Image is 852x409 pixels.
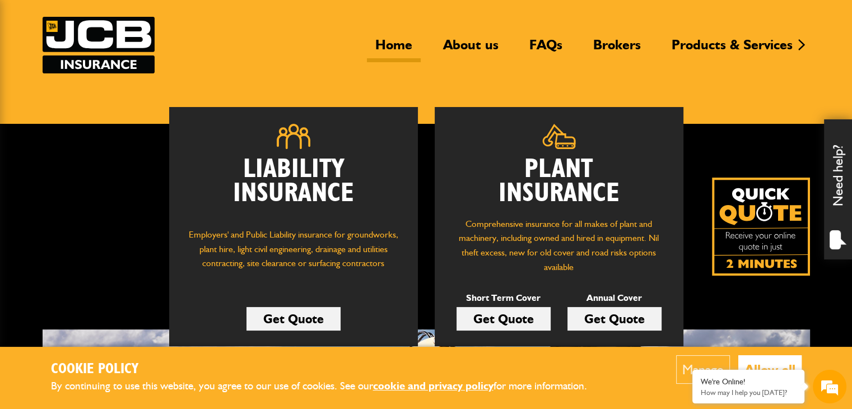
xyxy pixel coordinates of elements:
[367,36,421,62] a: Home
[451,217,667,274] p: Comprehensive insurance for all makes of plant and machinery, including owned and hired in equipm...
[738,355,802,384] button: Allow all
[567,291,662,305] p: Annual Cover
[663,36,801,62] a: Products & Services
[51,378,606,395] p: By continuing to use this website, you agree to our use of cookies. See our for more information.
[676,355,730,384] button: Manage
[186,157,401,217] h2: Liability Insurance
[246,307,341,331] a: Get Quote
[567,307,662,331] a: Get Quote
[186,227,401,281] p: Employers' and Public Liability insurance for groundworks, plant hire, light civil engineering, d...
[585,36,649,62] a: Brokers
[521,36,571,62] a: FAQs
[451,157,667,206] h2: Plant Insurance
[701,388,796,397] p: How may I help you today?
[51,361,606,378] h2: Cookie Policy
[373,379,493,392] a: cookie and privacy policy
[435,36,507,62] a: About us
[457,291,551,305] p: Short Term Cover
[824,119,852,259] div: Need help?
[712,178,810,276] a: Get your insurance quote isn just 2-minutes
[43,17,155,73] a: JCB Insurance Services
[712,178,810,276] img: Quick Quote
[43,17,155,73] img: JCB Insurance Services logo
[457,307,551,331] a: Get Quote
[701,377,796,387] div: We're Online!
